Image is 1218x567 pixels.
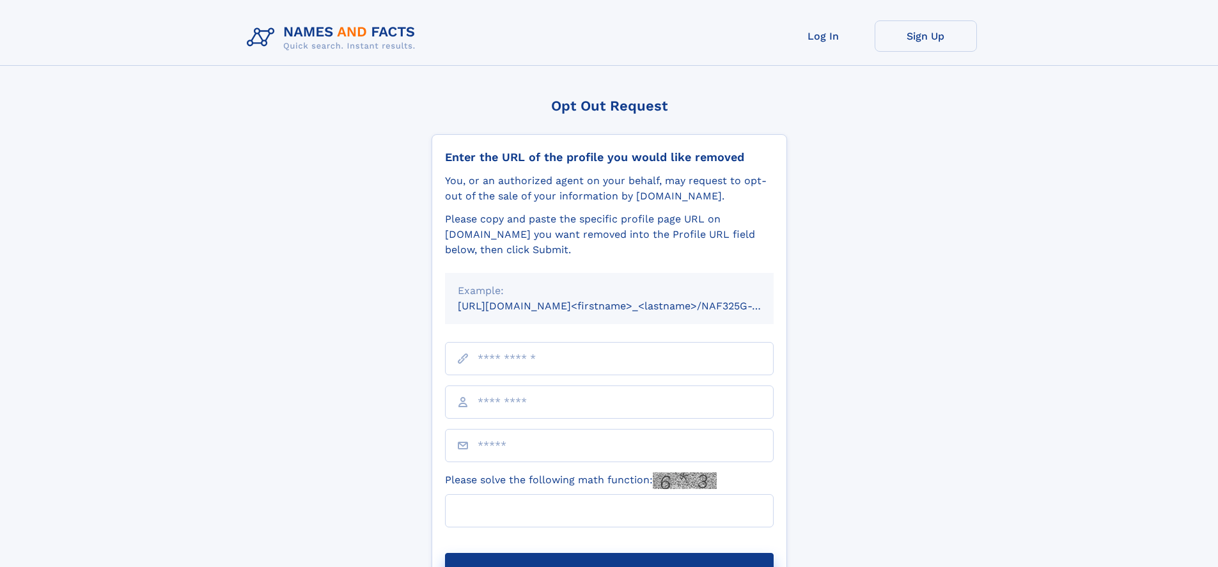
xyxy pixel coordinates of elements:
[445,173,774,204] div: You, or an authorized agent on your behalf, may request to opt-out of the sale of your informatio...
[772,20,875,52] a: Log In
[445,212,774,258] div: Please copy and paste the specific profile page URL on [DOMAIN_NAME] you want removed into the Pr...
[445,150,774,164] div: Enter the URL of the profile you would like removed
[432,98,787,114] div: Opt Out Request
[242,20,426,55] img: Logo Names and Facts
[875,20,977,52] a: Sign Up
[458,283,761,299] div: Example:
[458,300,798,312] small: [URL][DOMAIN_NAME]<firstname>_<lastname>/NAF325G-xxxxxxxx
[445,472,717,489] label: Please solve the following math function:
